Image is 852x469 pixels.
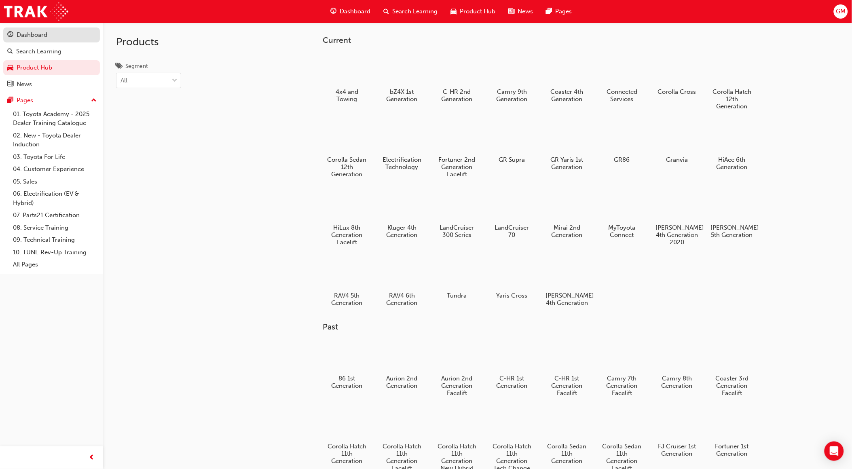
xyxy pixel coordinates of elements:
a: Camry 7th Generation Facelift [598,338,646,400]
h5: Corolla Cross [656,88,698,95]
h5: RAV4 6th Generation [381,292,423,306]
a: Mirai 2nd Generation [543,187,591,241]
a: LandCruiser 300 Series [433,187,481,241]
a: C-HR 2nd Generation [433,51,481,106]
h5: Aurion 2nd Generation Facelift [436,375,478,397]
h5: Camry 9th Generation [491,88,533,103]
h5: Connected Services [601,88,643,103]
a: 09. Technical Training [10,234,100,246]
div: News [17,80,32,89]
a: Camry 9th Generation [488,51,536,106]
a: search-iconSearch Learning [377,3,444,20]
span: car-icon [450,6,457,17]
a: Kluger 4th Generation [378,187,426,241]
a: Tundra [433,255,481,302]
h5: C-HR 2nd Generation [436,88,478,103]
a: C-HR 1st Generation [488,338,536,393]
a: Camry 8th Generation [653,338,701,393]
h5: 86 1st Generation [326,375,368,389]
h5: [PERSON_NAME] 4th Generation 2020 [656,224,698,246]
div: All [121,76,127,85]
div: Open Intercom Messenger [825,442,844,461]
h5: Tundra [436,292,478,299]
button: Pages [3,93,100,108]
span: car-icon [7,64,13,72]
button: DashboardSearch LearningProduct HubNews [3,26,100,93]
a: [PERSON_NAME] 5th Generation [708,187,756,241]
span: prev-icon [89,453,95,463]
h5: Corolla Hatch 11th Generation [326,443,368,465]
span: search-icon [7,48,13,55]
a: GR86 [598,119,646,166]
a: [PERSON_NAME] 4th Generation [543,255,591,309]
div: Segment [125,62,148,70]
a: Corolla Hatch 12th Generation [708,51,756,113]
h5: Coaster 3rd Generation Facelift [711,375,753,397]
span: pages-icon [546,6,552,17]
a: news-iconNews [502,3,539,20]
a: MyToyota Connect [598,187,646,241]
span: up-icon [91,95,97,106]
h5: C-HR 1st Generation Facelift [546,375,588,397]
div: Pages [17,96,33,105]
a: bZ4X 1st Generation [378,51,426,106]
a: Corolla Hatch 11th Generation [323,406,371,468]
h2: Products [116,36,181,49]
a: C-HR 1st Generation Facelift [543,338,591,400]
span: guage-icon [7,32,13,39]
h5: GR86 [601,156,643,163]
button: GM [834,4,848,19]
h5: Coaster 4th Generation [546,88,588,103]
a: RAV4 5th Generation [323,255,371,309]
h5: Mirai 2nd Generation [546,224,588,239]
a: RAV4 6th Generation [378,255,426,309]
a: Coaster 3rd Generation Facelift [708,338,756,400]
h5: FJ Cruiser 1st Generation [656,443,698,457]
span: guage-icon [330,6,336,17]
span: down-icon [172,76,178,86]
h5: Yaris Cross [491,292,533,299]
h5: Corolla Sedan 12th Generation [326,156,368,178]
a: Aurion 2nd Generation [378,338,426,393]
h5: Corolla Hatch 12th Generation [711,88,753,110]
span: news-icon [508,6,514,17]
a: 10. TUNE Rev-Up Training [10,246,100,259]
a: Dashboard [3,27,100,42]
h5: C-HR 1st Generation [491,375,533,389]
h5: LandCruiser 70 [491,224,533,239]
h5: Camry 8th Generation [656,375,698,389]
a: Product Hub [3,60,100,75]
h5: Kluger 4th Generation [381,224,423,239]
h5: HiAce 6th Generation [711,156,753,171]
span: news-icon [7,81,13,88]
a: 86 1st Generation [323,338,371,393]
span: tags-icon [116,63,122,70]
a: Search Learning [3,44,100,59]
a: pages-iconPages [539,3,578,20]
h5: Electrification Technology [381,156,423,171]
a: GR Yaris 1st Generation [543,119,591,173]
h5: LandCruiser 300 Series [436,224,478,239]
a: FJ Cruiser 1st Generation [653,406,701,461]
h5: [PERSON_NAME] 5th Generation [711,224,753,239]
a: Aurion 2nd Generation Facelift [433,338,481,400]
a: 04. Customer Experience [10,163,100,175]
a: Granvia [653,119,701,166]
h5: MyToyota Connect [601,224,643,239]
a: 06. Electrification (EV & Hybrid) [10,188,100,209]
h5: RAV4 5th Generation [326,292,368,306]
span: Pages [555,7,572,16]
span: Product Hub [460,7,495,16]
a: News [3,77,100,92]
a: Corolla Cross [653,51,701,98]
h3: Current [323,36,782,45]
a: [PERSON_NAME] 4th Generation 2020 [653,187,701,249]
div: Dashboard [17,30,47,40]
a: 03. Toyota For Life [10,151,100,163]
a: All Pages [10,258,100,271]
a: Coaster 4th Generation [543,51,591,106]
h5: HiLux 8th Generation Facelift [326,224,368,246]
a: 4x4 and Towing [323,51,371,106]
h5: [PERSON_NAME] 4th Generation [546,292,588,306]
a: Corolla Sedan 12th Generation [323,119,371,181]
